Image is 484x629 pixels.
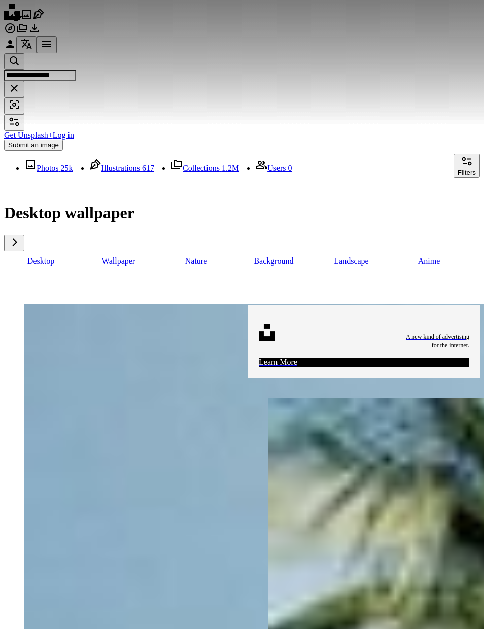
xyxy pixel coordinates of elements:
[4,251,78,271] a: desktop
[4,27,16,36] a: Explore
[4,53,480,114] form: Find visuals sitewide
[16,36,37,53] button: Language
[159,251,233,271] a: nature
[4,13,20,22] a: Home — Unsplash
[406,332,469,350] span: A new kind of advertising for the internet.
[392,251,466,271] a: anime
[170,164,239,172] a: Collections 1.2M
[454,154,480,178] button: Filters
[248,296,480,377] a: A new kind of advertisingfor the internet.Learn More
[4,97,24,114] button: Visual search
[4,204,480,223] h1: Desktop wallpaper
[16,27,28,36] a: Collections
[4,43,16,52] a: Log in / Sign up
[32,13,45,22] a: Illustrations
[53,131,74,139] a: Log in
[315,251,388,271] a: landscape
[24,164,73,172] a: Photos 25k
[237,251,310,271] a: background
[89,164,154,172] a: Illustrations 617
[4,131,53,139] a: Get Unsplash+
[142,164,154,172] span: 617
[4,114,24,131] button: Filters
[288,164,292,172] span: 0
[28,27,41,36] a: Download History
[4,140,63,151] button: Submit an image
[259,358,469,367] div: Learn More
[61,164,73,172] span: 25k
[37,36,57,53] button: Menu
[4,81,24,97] button: Clear
[20,13,32,22] a: Photos
[255,164,292,172] a: Users 0
[4,53,24,70] button: Search Unsplash
[4,235,24,251] button: scroll list to the right
[222,164,239,172] span: 1.2M
[82,251,155,271] a: wallpaper
[259,324,275,341] img: file-1631678316303-ed18b8b5cb9cimage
